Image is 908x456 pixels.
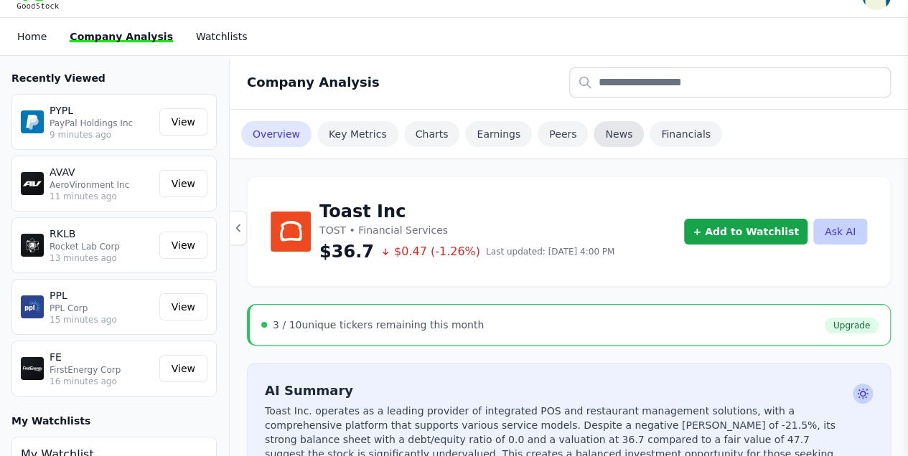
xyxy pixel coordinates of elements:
[50,241,154,252] p: Rocket Lab Corp
[241,121,312,147] a: Overview
[50,103,154,118] p: PYPL
[271,212,311,252] img: Toast Inc Logo
[11,71,217,85] h3: Recently Viewed
[196,31,247,42] a: Watchlists
[50,303,154,314] p: PPL Corp
[50,129,154,141] p: 9 minutes ago
[159,170,207,197] a: View
[50,165,154,179] p: AVAV
[159,108,207,136] a: View
[50,227,154,241] p: RKLB
[21,357,44,380] img: FE
[273,319,301,331] span: 3 / 10
[11,414,90,428] h3: My Watchlists
[265,381,847,401] h2: AI Summary
[21,234,44,257] img: RKLB
[684,219,808,244] button: + Add to Watchlist
[159,293,207,320] a: View
[825,318,879,333] a: Upgrade
[50,376,154,387] p: 16 minutes ago
[50,179,154,191] p: AeroVironment Inc
[159,355,207,382] a: View
[50,191,154,202] p: 11 minutes ago
[50,288,154,303] p: PPL
[50,364,154,376] p: FirstEnergy Corp
[21,110,44,133] img: PYPL
[319,200,614,223] h1: Toast Inc
[319,240,374,263] span: $36.7
[465,121,532,147] a: Earnings
[853,384,873,404] span: Ask AI
[21,295,44,318] img: PPL
[594,121,644,147] a: News
[70,31,173,42] a: Company Analysis
[50,350,154,364] p: FE
[273,318,484,332] div: unique tickers remaining this month
[21,172,44,195] img: AVAV
[650,121,722,147] a: Financials
[813,219,867,244] button: Ask AI
[247,72,380,92] h2: Company Analysis
[159,232,207,259] a: View
[380,243,480,260] span: $0.47 (-1.26%)
[319,223,614,237] p: TOST • Financial Services
[50,314,154,326] p: 15 minutes ago
[50,118,154,129] p: PayPal Holdings Inc
[538,121,588,147] a: Peers
[486,246,614,257] span: Last updated: [DATE] 4:00 PM
[404,121,460,147] a: Charts
[50,252,154,264] p: 13 minutes ago
[317,121,398,147] a: Key Metrics
[17,31,47,42] a: Home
